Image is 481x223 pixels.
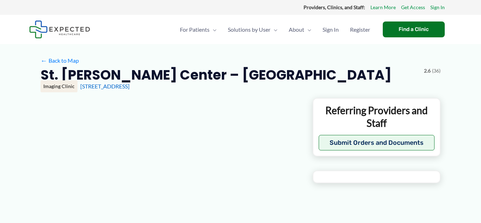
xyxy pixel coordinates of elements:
[344,17,376,42] a: Register
[304,4,365,10] strong: Providers, Clinics, and Staff:
[304,17,311,42] span: Menu Toggle
[40,80,77,92] div: Imaging Clinic
[180,17,210,42] span: For Patients
[319,104,435,130] p: Referring Providers and Staff
[430,3,445,12] a: Sign In
[40,55,79,66] a: ←Back to Map
[228,17,270,42] span: Solutions by User
[319,135,435,150] button: Submit Orders and Documents
[270,17,277,42] span: Menu Toggle
[283,17,317,42] a: AboutMenu Toggle
[383,21,445,37] a: Find a Clinic
[174,17,376,42] nav: Primary Site Navigation
[401,3,425,12] a: Get Access
[40,57,47,64] span: ←
[210,17,217,42] span: Menu Toggle
[370,3,396,12] a: Learn More
[424,66,431,75] span: 2.6
[174,17,222,42] a: For PatientsMenu Toggle
[350,17,370,42] span: Register
[80,83,130,89] a: [STREET_ADDRESS]
[222,17,283,42] a: Solutions by UserMenu Toggle
[289,17,304,42] span: About
[323,17,339,42] span: Sign In
[40,66,392,83] h2: St. [PERSON_NAME] Center – [GEOGRAPHIC_DATA]
[432,66,441,75] span: (36)
[317,17,344,42] a: Sign In
[29,20,90,38] img: Expected Healthcare Logo - side, dark font, small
